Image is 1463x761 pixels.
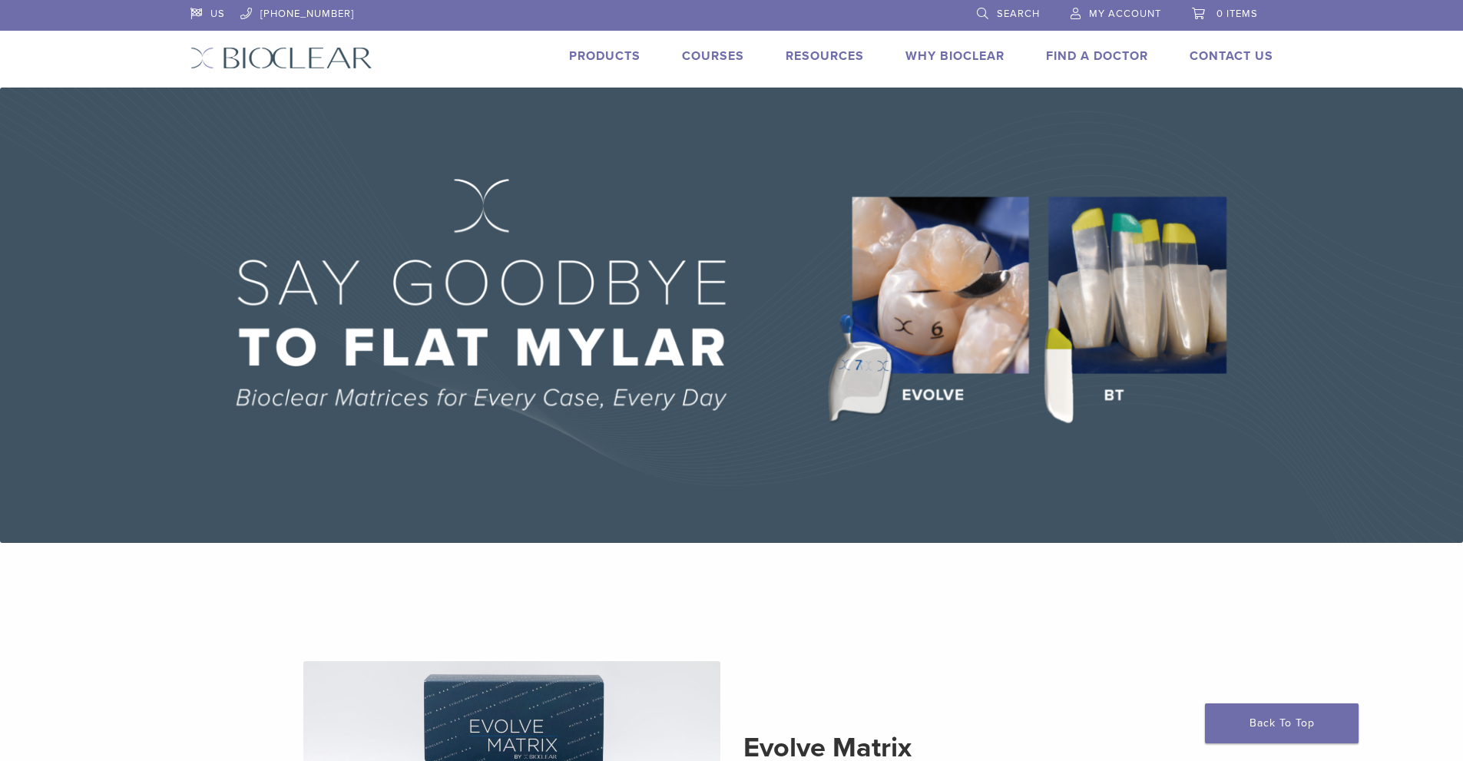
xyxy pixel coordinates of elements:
img: Bioclear [190,47,372,69]
a: Back To Top [1205,703,1359,743]
a: Contact Us [1190,48,1273,64]
span: My Account [1089,8,1161,20]
a: Why Bioclear [905,48,1005,64]
a: Courses [682,48,744,64]
a: Find A Doctor [1046,48,1148,64]
span: Search [997,8,1040,20]
a: Products [569,48,640,64]
span: 0 items [1216,8,1258,20]
a: Resources [786,48,864,64]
